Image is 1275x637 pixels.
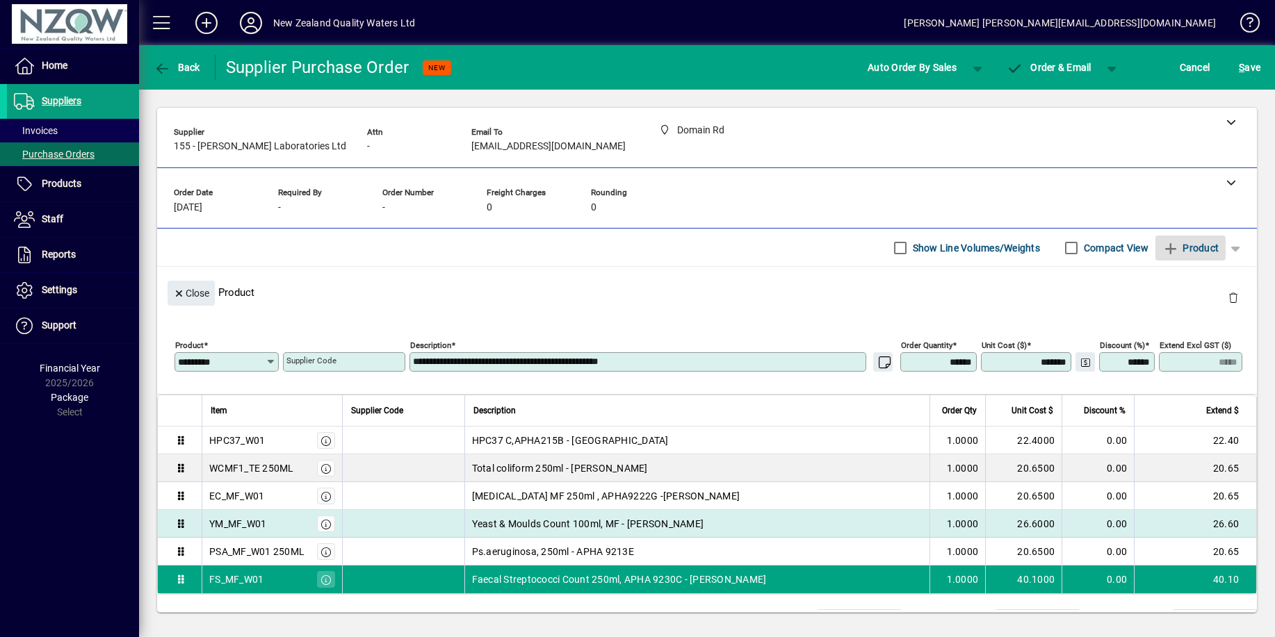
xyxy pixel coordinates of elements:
[912,610,996,627] td: Freight
[150,55,204,80] button: Back
[7,238,139,272] a: Reports
[174,141,346,152] span: 155 - [PERSON_NAME] Laboratories Ltd
[209,572,263,586] div: FS_MF_W01
[209,489,264,503] div: EC_MF_W01
[901,340,952,350] mat-label: Order Quantity
[472,433,669,447] span: HPC37 C,APHA215B - [GEOGRAPHIC_DATA]
[818,610,901,627] td: 0.0000 M³
[1062,454,1134,482] td: 0.00
[1160,340,1231,350] mat-label: Extend excl GST ($)
[472,572,767,586] span: Faecal Streptococci Count 250ml, APHA 9230C - [PERSON_NAME]
[472,489,740,503] span: [MEDICAL_DATA] MF 250ml , APHA9222G -[PERSON_NAME]
[1062,482,1134,510] td: 0.00
[7,273,139,308] a: Settings
[929,565,985,593] td: 1.0000
[1134,427,1256,454] td: 22.40
[1075,352,1095,372] button: Change Price Levels
[982,340,1027,350] mat-label: Unit Cost ($)
[184,10,229,35] button: Add
[14,149,95,160] span: Purchase Orders
[175,340,204,350] mat-label: Product
[42,60,67,71] span: Home
[14,125,58,136] span: Invoices
[351,403,403,418] span: Supplier Code
[42,95,81,106] span: Suppliers
[168,281,215,306] button: Close
[985,454,1062,482] td: 20.6500
[942,403,977,418] span: Order Qty
[591,202,596,213] span: 0
[1155,235,1226,260] button: Product
[209,545,304,559] div: PSA_MF_W01 250ML
[929,482,985,510] td: 1.0000
[1012,403,1053,418] span: Unit Cost $
[164,286,218,299] app-page-header-button: Close
[1000,55,1098,80] button: Order & Email
[1239,56,1260,78] span: ave
[1180,56,1210,78] span: Cancel
[40,363,100,374] span: Financial Year
[1239,62,1244,73] span: S
[929,538,985,565] td: 1.0000
[985,538,1062,565] td: 20.6500
[1217,281,1250,314] button: Delete
[154,62,200,73] span: Back
[487,202,492,213] span: 0
[7,308,139,343] a: Support
[472,461,648,475] span: Total coliform 250ml - [PERSON_NAME]
[382,202,385,213] span: -
[985,482,1062,510] td: 20.6500
[1081,241,1148,255] label: Compact View
[472,545,634,559] span: Ps.aeruginosa, 250ml - APHA 9213E
[278,202,281,213] span: -
[1062,565,1134,593] td: 0.00
[51,392,88,403] span: Package
[1134,510,1256,538] td: 26.60
[472,517,704,531] span: Yeast & Moulds Count 100ml, MF - [PERSON_NAME]
[1174,610,1257,627] td: 151.05
[1235,55,1264,80] button: Save
[273,12,415,34] div: New Zealand Quality Waters Ltd
[1090,610,1174,627] td: GST exclusive
[7,202,139,237] a: Staff
[985,427,1062,454] td: 22.4000
[904,12,1216,34] div: [PERSON_NAME] [PERSON_NAME][EMAIL_ADDRESS][DOMAIN_NAME]
[211,403,227,418] span: Item
[173,282,209,305] span: Close
[861,55,964,80] button: Auto Order By Sales
[985,565,1062,593] td: 40.1000
[868,56,957,78] span: Auto Order By Sales
[473,403,516,418] span: Description
[286,356,336,365] mat-label: Supplier Code
[734,610,818,627] td: Total Volume
[1134,538,1256,565] td: 20.65
[209,433,265,447] div: HPC37_W01
[174,202,202,213] span: [DATE]
[7,49,139,83] a: Home
[42,213,63,224] span: Staff
[1100,340,1145,350] mat-label: Discount (%)
[985,510,1062,538] td: 26.6000
[1084,403,1126,418] span: Discount %
[7,119,139,142] a: Invoices
[209,461,294,475] div: WCMF1_TE 250ML
[7,167,139,201] a: Products
[1217,291,1250,304] app-page-header-button: Delete
[42,320,76,331] span: Support
[1062,538,1134,565] td: 0.00
[42,178,81,189] span: Products
[139,55,216,80] app-page-header-button: Back
[7,142,139,166] a: Purchase Orders
[410,340,451,350] mat-label: Description
[471,141,626,152] span: [EMAIL_ADDRESS][DOMAIN_NAME]
[1134,565,1256,593] td: 40.10
[157,267,1257,317] div: Product
[1206,403,1239,418] span: Extend $
[209,517,266,531] div: YM_MF_W01
[226,56,409,78] div: Supplier Purchase Order
[1134,454,1256,482] td: 20.65
[1062,427,1134,454] td: 0.00
[1162,237,1219,259] span: Product
[42,284,77,295] span: Settings
[1007,62,1091,73] span: Order & Email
